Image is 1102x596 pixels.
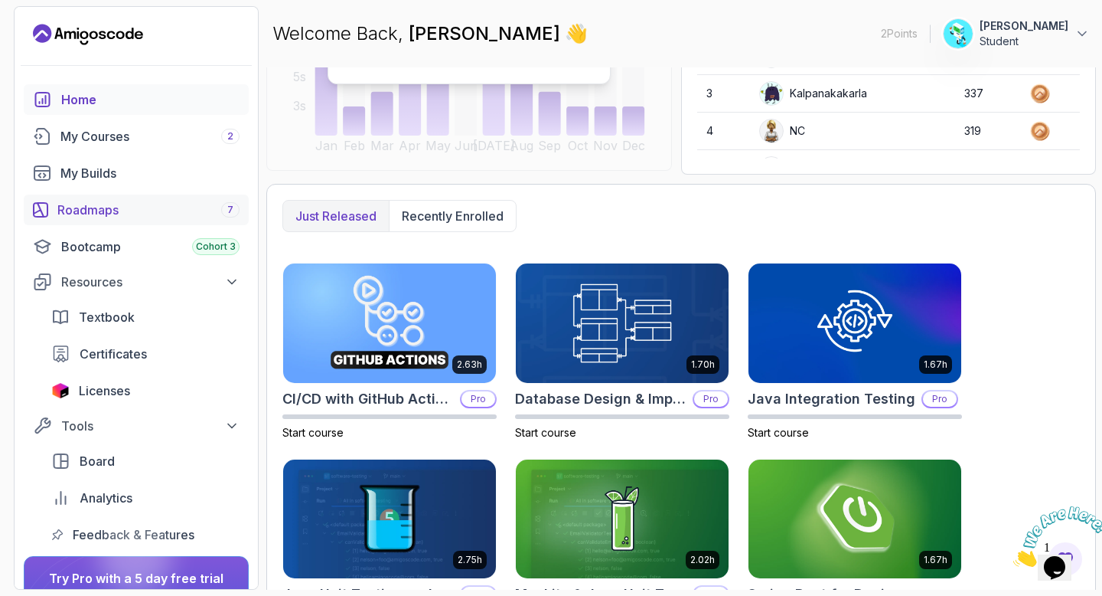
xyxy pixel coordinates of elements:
a: textbook [42,302,249,332]
img: user profile image [760,157,783,180]
h2: Java Integration Testing [748,388,915,410]
span: Feedback & Features [73,526,194,544]
p: 1.67h [924,554,947,566]
div: Roadmaps [57,201,240,219]
div: Kalpanakakarla [759,81,867,106]
p: Student [980,34,1068,49]
td: 319 [955,113,1020,150]
a: licenses [42,375,249,406]
a: courses [24,121,249,152]
img: Java Unit Testing and TDD card [283,460,496,579]
p: 1.67h [924,359,947,371]
span: Analytics [80,489,132,507]
div: IssaKass [759,156,833,181]
a: roadmaps [24,195,249,225]
h2: Database Design & Implementation [515,388,686,410]
div: Bootcamp [61,237,240,256]
img: Chat attention grabber [6,6,101,67]
td: 4 [697,113,750,150]
button: Tools [24,412,249,440]
h2: CI/CD with GitHub Actions [282,388,454,410]
a: analytics [42,483,249,513]
iframe: chat widget [1007,500,1102,573]
div: Home [61,90,240,109]
button: Recently enrolled [389,201,516,231]
img: CI/CD with GitHub Actions card [283,264,496,383]
td: 337 [955,75,1020,113]
img: Mockito & Java Unit Testing card [516,460,729,579]
p: Pro [694,391,728,407]
img: jetbrains icon [51,383,70,398]
img: Spring Boot for Beginners card [748,460,961,579]
td: 298 [955,150,1020,188]
button: Just released [283,201,389,231]
div: NC [759,119,805,143]
a: board [42,446,249,476]
td: 3 [697,75,750,113]
span: [PERSON_NAME] [409,22,565,44]
img: Java Integration Testing card [748,264,961,383]
p: Welcome Back, [272,21,588,46]
img: user profile image [760,120,783,142]
img: user profile image [944,19,973,48]
span: 👋 [562,18,592,49]
div: My Courses [60,127,240,146]
td: 5 [697,150,750,188]
a: home [24,84,249,115]
a: CI/CD with GitHub Actions card2.63hCI/CD with GitHub ActionsProStart course [282,263,497,440]
a: feedback [42,519,249,550]
p: 2.75h [458,554,482,566]
p: [PERSON_NAME] [980,18,1068,34]
span: Start course [515,426,576,439]
p: 2.63h [457,359,482,371]
button: Resources [24,268,249,296]
p: 2.02h [690,554,715,566]
p: Pro [461,391,495,407]
a: Database Design & Implementation card1.70hDatabase Design & ImplementationProStart course [515,263,729,440]
p: Pro [923,391,957,407]
span: Cohort 3 [196,241,236,253]
div: Resources [61,273,240,291]
a: certificates [42,339,249,369]
a: Java Integration Testing card1.67hJava Integration TestingProStart course [748,263,962,440]
p: 1.70h [691,359,715,371]
span: Start course [282,426,344,439]
span: Start course [748,426,809,439]
span: 2 [227,130,233,142]
button: user profile image[PERSON_NAME]Student [943,18,1090,49]
div: My Builds [60,164,240,182]
a: builds [24,158,249,188]
p: Recently enrolled [402,207,504,225]
p: Just released [295,207,377,225]
span: 1 [6,6,12,19]
p: 2 Points [881,26,918,41]
span: 7 [227,204,233,216]
a: Landing page [33,22,143,47]
span: Textbook [79,308,135,326]
img: default monster avatar [760,82,783,105]
span: Board [80,452,115,470]
a: bootcamp [24,231,249,262]
span: Licenses [79,382,130,400]
img: Database Design & Implementation card [516,264,729,383]
div: Tools [61,417,240,435]
span: Certificates [80,345,147,363]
